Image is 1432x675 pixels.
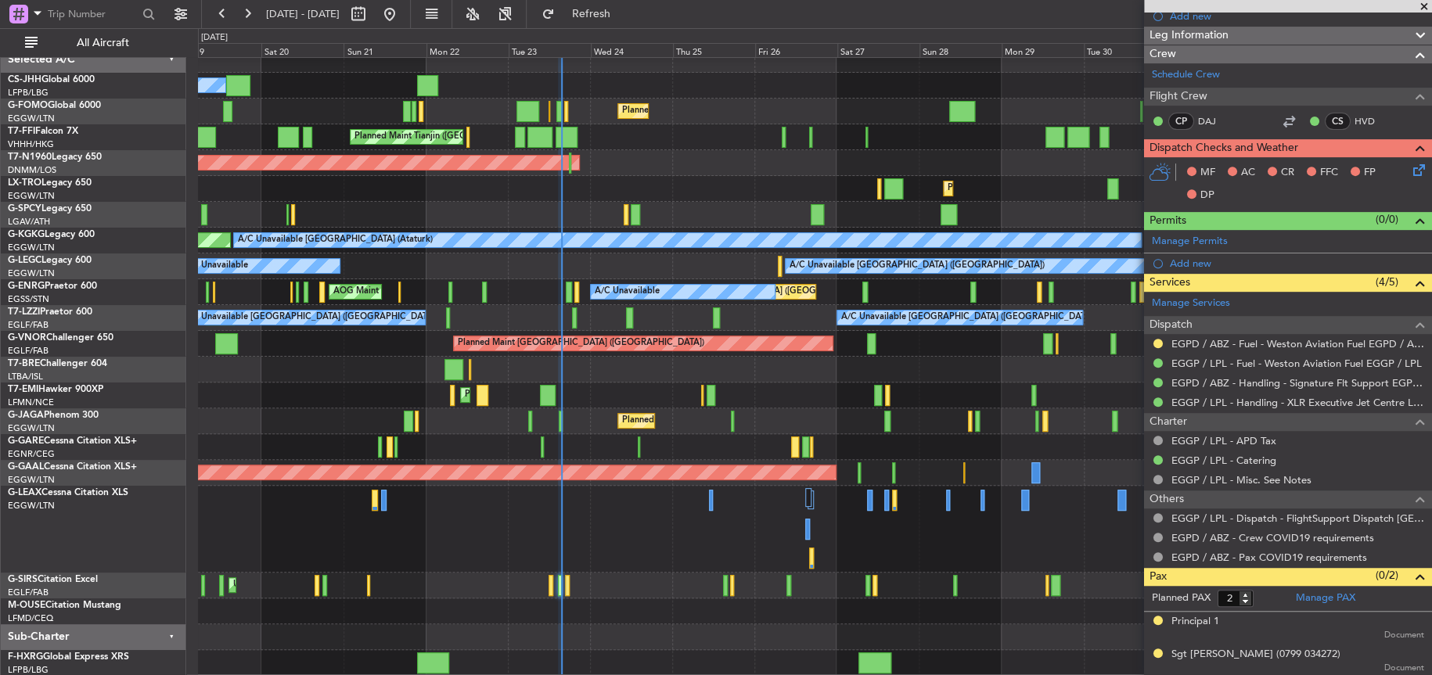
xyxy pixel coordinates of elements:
div: Unplanned Maint [GEOGRAPHIC_DATA] ([GEOGRAPHIC_DATA]) [233,573,491,597]
div: Add new [1170,257,1424,270]
a: EGPD / ABZ - Crew COVID19 requirements [1171,531,1374,544]
div: Fri 26 [755,43,837,57]
div: Wed 24 [591,43,673,57]
div: A/C Unavailable [183,254,248,278]
a: G-VNORChallenger 650 [8,333,113,343]
a: Manage Permits [1152,234,1228,250]
a: G-LEAXCessna Citation XLS [8,488,128,497]
span: G-ENRG [8,282,45,291]
a: Manage PAX [1296,591,1355,606]
div: Sun 28 [919,43,1002,57]
span: Leg Information [1150,27,1229,45]
a: DNMM/LOS [8,164,56,176]
a: G-SPCYLegacy 650 [8,204,92,214]
span: [DATE] - [DATE] [266,7,340,21]
span: DP [1200,188,1214,203]
a: Schedule Crew [1152,67,1220,83]
label: Planned PAX [1152,591,1211,606]
span: CS-JHH [8,75,41,84]
a: LX-TROLegacy 650 [8,178,92,188]
div: Fri 19 [179,43,261,57]
span: M-OUSE [8,601,45,610]
div: CS [1325,113,1351,130]
span: AC [1241,165,1255,181]
div: A/C Unavailable [GEOGRAPHIC_DATA] ([GEOGRAPHIC_DATA]) [183,306,437,329]
span: All Aircraft [41,38,165,48]
span: G-JAGA [8,411,44,420]
a: T7-EMIHawker 900XP [8,385,103,394]
div: Principal 1 [1171,614,1219,630]
button: All Aircraft [17,31,170,56]
a: EGGW/LTN [8,474,55,486]
span: G-SIRS [8,575,38,584]
span: Crew [1150,45,1176,63]
span: (0/2) [1376,567,1398,583]
div: Add new [1170,9,1424,23]
div: Sat 27 [837,43,919,57]
a: EGPD / ABZ - Pax COVID19 requirements [1171,551,1367,564]
span: Permits [1150,212,1186,230]
span: G-SPCY [8,204,41,214]
span: G-VNOR [8,333,46,343]
a: HVD [1355,114,1390,128]
a: EGGW/LTN [8,113,55,124]
div: Planned Maint [GEOGRAPHIC_DATA] ([GEOGRAPHIC_DATA]) [622,99,869,123]
span: G-KGKG [8,230,45,239]
a: EGSS/STN [8,293,49,305]
a: EGLF/FAB [8,345,49,357]
span: G-GARE [8,436,44,446]
a: VHHH/HKG [8,138,54,150]
span: T7-LZZI [8,307,40,317]
a: G-ENRGPraetor 600 [8,282,97,291]
div: A/C Unavailable [GEOGRAPHIC_DATA] (Ataturk) [238,228,432,252]
a: G-GARECessna Citation XLS+ [8,436,137,446]
a: EGGP / LPL - Misc. See Notes [1171,473,1311,487]
div: Sgt [PERSON_NAME] (0799 034272) [1171,647,1340,662]
span: G-LEAX [8,488,41,497]
span: G-FOMO [8,101,48,110]
span: T7-N1960 [8,153,52,162]
div: Sat 20 [261,43,344,57]
a: G-JAGAPhenom 300 [8,411,99,420]
div: Tue 23 [509,43,591,57]
a: T7-N1960Legacy 650 [8,153,102,162]
a: CS-JHHGlobal 6000 [8,75,95,84]
span: (0/0) [1376,211,1398,228]
a: EGGP / LPL - Fuel - Weston Aviation Fuel EGGP / LPL [1171,357,1422,370]
div: Planned Maint [GEOGRAPHIC_DATA] [465,383,614,407]
a: DAJ [1198,114,1233,128]
a: EGLF/FAB [8,319,49,331]
span: T7-EMI [8,385,38,394]
span: FP [1364,165,1376,181]
div: Tue 30 [1084,43,1166,57]
span: G-GAAL [8,462,44,472]
div: Planned Maint [GEOGRAPHIC_DATA] ([GEOGRAPHIC_DATA]) [622,409,869,433]
a: T7-FFIFalcon 7X [8,127,78,136]
a: F-HXRGGlobal Express XRS [8,652,129,662]
span: Services [1150,274,1190,292]
a: EGNR/CEG [8,448,55,460]
div: Sun 21 [344,43,426,57]
span: T7-BRE [8,359,40,368]
a: LFPB/LBG [8,87,49,99]
input: Trip Number [48,2,138,26]
button: Refresh [534,2,628,27]
a: LTBA/ISL [8,371,43,382]
a: LFMN/NCE [8,397,54,408]
span: Dispatch Checks and Weather [1150,139,1298,157]
span: Flight Crew [1150,88,1207,106]
div: A/C Unavailable [GEOGRAPHIC_DATA] ([GEOGRAPHIC_DATA]) [841,306,1096,329]
span: (4/5) [1376,274,1398,290]
a: G-GAALCessna Citation XLS+ [8,462,137,472]
a: G-KGKGLegacy 600 [8,230,95,239]
span: MF [1200,165,1215,181]
a: EGPD / ABZ - Handling - Signature Flt Support EGPD / ABZ [1171,376,1424,390]
span: T7-FFI [8,127,35,136]
a: EGGP / LPL - APD Tax [1171,434,1276,447]
a: G-LEGCLegacy 600 [8,256,92,265]
div: Planned Maint [GEOGRAPHIC_DATA] ([GEOGRAPHIC_DATA]) [948,177,1194,200]
span: Others [1150,490,1184,508]
span: Pax [1150,568,1167,586]
a: EGPD / ABZ - Fuel - Weston Aviation Fuel EGPD / ABZ [1171,337,1424,350]
span: Dispatch [1150,316,1193,334]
